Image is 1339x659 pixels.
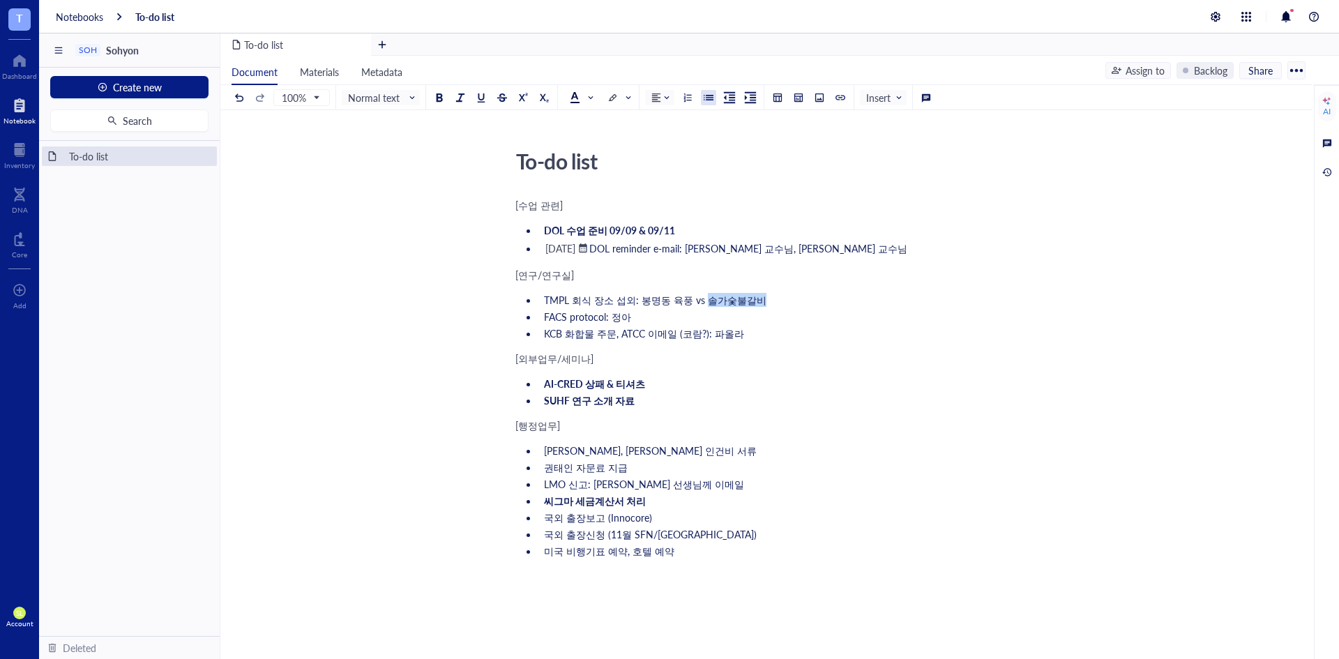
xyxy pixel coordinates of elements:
div: To-do list [63,146,211,166]
span: [행정업무] [515,418,560,432]
div: AI [1323,106,1331,117]
div: SOH [79,45,97,55]
span: Create new [113,82,162,93]
div: Dashboard [2,72,37,80]
div: Notebook [3,116,36,125]
span: 씨그마 세금계산서 처리 [544,494,646,508]
span: [수업 관련] [515,198,563,212]
a: Notebooks [56,10,103,23]
div: Backlog [1194,63,1227,78]
span: Document [232,65,278,79]
span: 100% [282,91,319,104]
span: T [16,9,23,26]
span: SL [16,609,23,617]
a: Notebook [3,94,36,125]
button: Share [1239,62,1282,79]
span: Sohyon [106,43,139,57]
div: DNA [12,206,28,214]
span: AI-CRED 상패 & 티셔츠 [544,377,645,391]
span: Materials [300,65,339,79]
span: Metadata [361,65,402,79]
div: Deleted [63,640,96,656]
span: TMPL 회식 장소 섭외: 봉명동 육풍 vs 솔가숯불갈비 [544,293,766,307]
a: To-do list [135,10,174,23]
span: DOL 수업 준비 09/09 & 09/11 [544,223,675,237]
a: Core [12,228,27,259]
div: [DATE] [545,242,575,255]
div: Inventory [4,161,35,169]
span: SUHF 연구 소개 자료 [544,393,635,407]
div: To-do list [510,144,1006,179]
span: [외부업무/세미나] [515,351,593,365]
span: DOL reminder e-mail: [PERSON_NAME] 교수님, [PERSON_NAME] 교수님 [589,241,907,255]
button: Search [50,109,209,132]
span: 국외 출장신청 (11월 SFN/[GEOGRAPHIC_DATA]) [544,527,757,541]
div: Add [13,301,27,310]
div: Core [12,250,27,259]
span: Share [1248,64,1273,77]
span: LMO 신고: [PERSON_NAME] 선생님께 이메일 [544,477,744,491]
span: FACS protocol: 정아 [544,310,631,324]
div: Account [6,619,33,628]
span: 국외 출장보고 (Innocore) [544,510,652,524]
a: Inventory [4,139,35,169]
a: DNA [12,183,28,214]
span: KCB 화합물 주문, ATCC 이메일 (코람?): 파올라 [544,326,744,340]
span: Insert [866,91,903,104]
span: 권태인 자문료 지급 [544,460,628,474]
span: [PERSON_NAME], [PERSON_NAME] 인건비 서류 [544,444,757,457]
span: [연구/연구실] [515,268,574,282]
span: Normal text [348,91,416,104]
div: Assign to [1126,63,1165,78]
a: Dashboard [2,50,37,80]
span: 미국 비행기표 예약, 호텔 예약 [544,544,674,558]
button: Create new [50,76,209,98]
span: Search [123,115,152,126]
